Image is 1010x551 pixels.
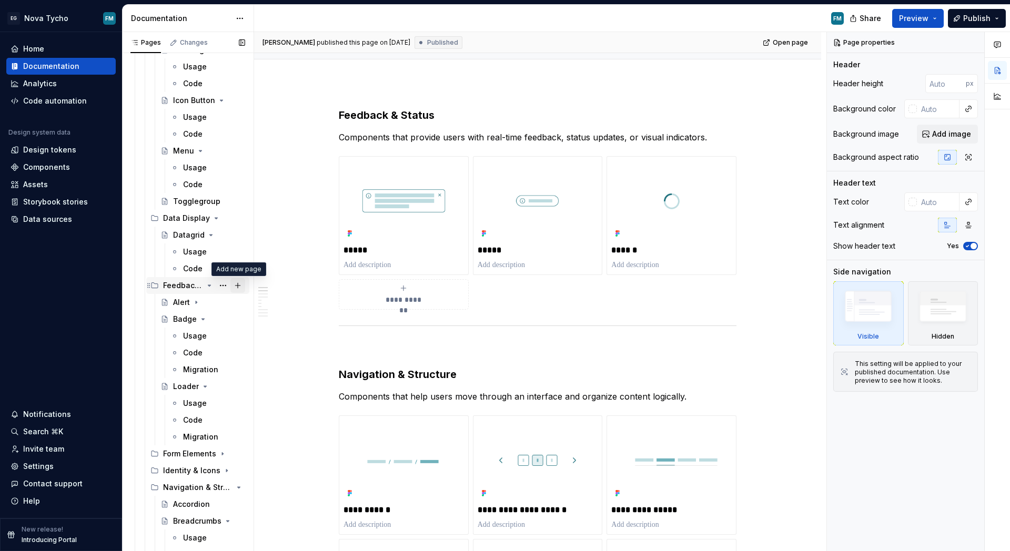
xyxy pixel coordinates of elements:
div: Togglegroup [173,196,220,207]
span: [PERSON_NAME] [262,38,315,47]
div: Code [183,348,203,358]
div: Header [833,59,860,70]
div: Nova Tycho [24,13,68,24]
a: Components [6,159,116,176]
div: Background aspect ratio [833,152,919,162]
div: Hidden [932,332,954,341]
div: Identity & Icons [163,465,220,476]
img: e0a02ae6-92e7-47c9-9069-ba349fc6d66e.png [344,420,464,500]
div: Background image [833,129,899,139]
button: Notifications [6,406,116,423]
button: EGNova TychoFM [2,7,120,29]
div: Data sources [23,214,72,225]
a: Code [166,75,249,92]
div: Pages [130,38,161,47]
img: 5f084ec9-75f2-410c-bfe0-2f1193a7cbec.png [478,420,598,500]
div: Text color [833,197,869,207]
a: Icon Button [156,92,249,109]
a: Assets [6,176,116,193]
button: Add image [917,125,978,144]
strong: Feedback & Status [339,109,435,121]
div: Documentation [23,61,79,72]
button: Publish [948,9,1006,28]
a: Usage [166,109,249,126]
div: Search ⌘K [23,426,63,437]
div: Header height [833,78,883,89]
div: Navigation & Structure [163,482,233,493]
p: px [966,79,974,88]
div: Assets [23,179,48,190]
a: Invite team [6,441,116,457]
div: Design tokens [23,145,76,155]
div: Usage [183,162,207,173]
a: Code [166,412,249,428]
div: Accordion [173,499,210,509]
div: Components [23,162,70,172]
div: Visible [857,332,879,341]
div: Feedback & Status [146,277,249,294]
input: Auto [917,99,959,118]
span: Open page [773,38,808,47]
div: Documentation [131,13,230,24]
div: Help [23,496,40,506]
p: New release! [22,525,63,534]
div: Code [183,78,203,89]
div: Badge [173,314,197,324]
span: Preview [899,13,928,24]
input: Auto [925,74,966,93]
div: Notifications [23,409,71,420]
div: FM [105,14,114,23]
div: Loader [173,381,199,392]
a: Migration [166,361,249,378]
div: Home [23,44,44,54]
div: Code [183,263,203,274]
button: Search ⌘K [6,423,116,440]
div: Contact support [23,478,83,489]
div: Visible [833,281,904,345]
div: Changes [180,38,208,47]
div: Identity & Icons [146,462,249,479]
div: Code automation [23,96,87,106]
span: Add image [932,129,971,139]
a: Open page [760,35,813,50]
label: Yes [947,242,959,250]
a: Datagrid [156,227,249,243]
div: Analytics [23,78,57,89]
div: Side navigation [833,267,891,277]
a: Documentation [6,58,116,75]
div: Text alignment [833,220,884,230]
button: Share [844,9,888,28]
div: Usage [183,112,207,123]
img: 714f9695-b551-479a-9333-cde7aa664d8f.png [478,161,598,241]
div: Usage [183,331,207,341]
button: Contact support [6,475,116,492]
p: Introducing Portal [22,536,77,544]
div: Code [183,415,203,425]
a: Breadcrumbs [156,513,249,529]
span: Published [427,38,458,47]
a: Data sources [6,211,116,228]
img: 7107dadd-294c-409b-8c98-14dfcd394b6e.png [611,161,732,241]
span: Publish [963,13,991,24]
a: Usage [166,58,249,75]
input: Auto [917,192,959,211]
div: published this page on [DATE] [317,38,410,47]
div: Invite team [23,444,64,454]
div: Datagrid [173,230,205,240]
div: Storybook stories [23,197,88,207]
a: Alert [156,294,249,311]
div: Show header text [833,241,895,251]
div: Data Display [163,213,210,223]
p: Components that provide users with real-time feedback, status updates, or visual indicators. [339,131,736,144]
a: Code [166,126,249,142]
div: Usage [183,398,207,409]
a: Migration [166,428,249,445]
a: Togglegroup [156,193,249,210]
a: Code [166,260,249,277]
div: Hidden [908,281,978,345]
img: 27bf8a37-ba1f-47f7-8e48-6dfc847ef687.png [611,420,732,500]
span: Share [860,13,881,24]
div: Migration [183,432,218,442]
div: Feedback & Status [163,280,203,291]
a: Settings [6,458,116,475]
